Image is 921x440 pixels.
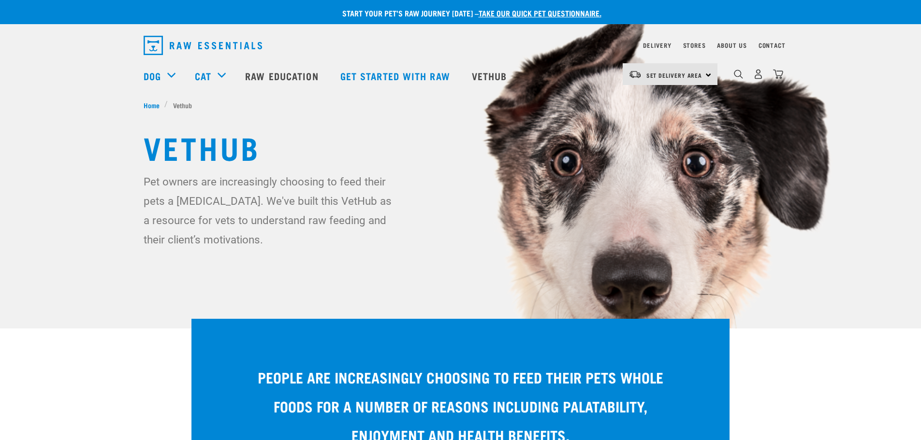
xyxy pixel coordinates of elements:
[629,70,642,79] img: van-moving.png
[646,73,702,77] span: Set Delivery Area
[773,69,783,79] img: home-icon@2x.png
[717,43,746,47] a: About Us
[144,100,160,110] span: Home
[144,100,778,110] nav: breadcrumbs
[753,69,763,79] img: user.png
[759,43,786,47] a: Contact
[144,100,165,110] a: Home
[144,172,397,249] p: Pet owners are increasingly choosing to feed their pets a [MEDICAL_DATA]. We've built this VetHub...
[683,43,706,47] a: Stores
[195,69,211,83] a: Cat
[136,32,786,59] nav: dropdown navigation
[479,11,601,15] a: take our quick pet questionnaire.
[643,43,671,47] a: Delivery
[144,36,262,55] img: Raw Essentials Logo
[144,69,161,83] a: Dog
[331,57,462,95] a: Get started with Raw
[734,70,743,79] img: home-icon-1@2x.png
[144,129,778,164] h1: Vethub
[462,57,519,95] a: Vethub
[235,57,330,95] a: Raw Education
